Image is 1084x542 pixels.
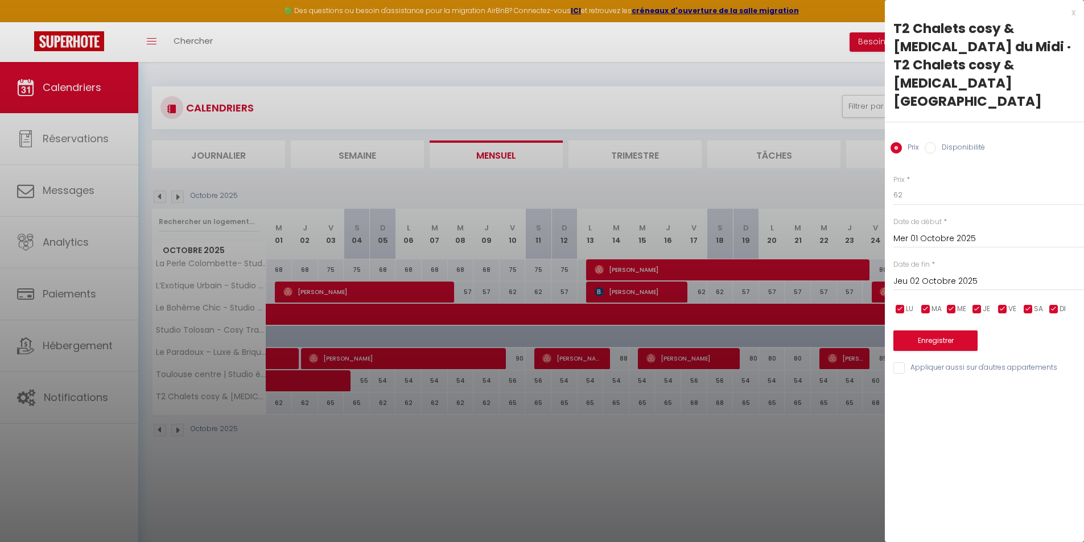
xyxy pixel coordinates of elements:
[902,142,919,155] label: Prix
[1060,304,1066,315] span: DI
[932,304,942,315] span: MA
[893,259,930,270] label: Date de fin
[936,142,985,155] label: Disponibilité
[906,304,913,315] span: LU
[983,304,990,315] span: JE
[1034,304,1043,315] span: SA
[893,19,1075,110] div: T2 Chalets cosy & [MEDICAL_DATA] du Midi · T2 Chalets cosy & [MEDICAL_DATA][GEOGRAPHIC_DATA]
[9,5,43,39] button: Ouvrir le widget de chat LiveChat
[885,6,1075,19] div: x
[957,304,966,315] span: ME
[1008,304,1016,315] span: VE
[893,330,978,351] button: Enregistrer
[893,175,905,185] label: Prix
[893,217,942,227] label: Date de début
